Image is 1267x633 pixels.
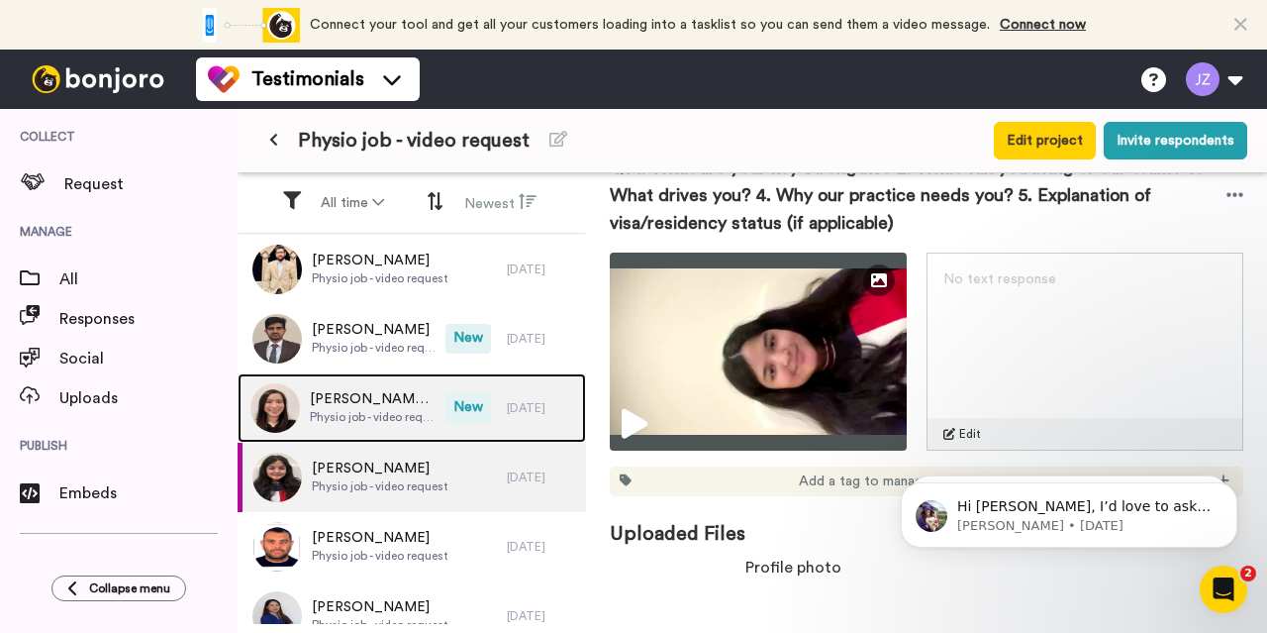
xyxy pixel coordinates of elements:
[1104,122,1247,159] button: Invite respondents
[24,65,172,93] img: bj-logo-header-white.svg
[310,18,990,32] span: Connect your tool and get all your customers loading into a tasklist so you can send them a video...
[445,393,491,423] span: New
[610,253,907,451] img: 3da95380-aa57-48cd-bbe9-7f3d29268cd6-thumbnail_full-1755335435.jpg
[312,340,436,356] span: Physio job - video request
[208,63,240,95] img: tm-color.svg
[994,122,1096,159] button: Edit project
[312,251,448,270] span: [PERSON_NAME]
[310,389,436,409] span: [PERSON_NAME] [PERSON_NAME]
[745,556,841,580] span: Profile photo
[59,307,238,331] span: Responses
[1000,18,1086,32] a: Connect now
[238,304,586,373] a: [PERSON_NAME]Physio job - video requestNew[DATE]
[799,472,1041,491] span: Add a tag to manage your publishables
[610,154,1226,237] span: Q1 1. What are your key strengths? 2. What can you bring to our team? 3. What drives you? 4. Why ...
[507,400,576,416] div: [DATE]
[312,528,448,548] span: [PERSON_NAME]
[64,172,238,196] span: Request
[507,331,576,347] div: [DATE]
[610,496,1243,548] span: Uploaded Files
[89,580,170,596] span: Collapse menu
[312,548,448,564] span: Physio job - video request
[250,383,300,433] img: 48e168f9-882f-4b32-a5c6-c0d518e8abed.jpeg
[310,409,436,425] span: Physio job - video request
[252,453,302,502] img: a8b70e12-7f2f-4868-a06e-a941612d123e.jpeg
[238,235,586,304] a: [PERSON_NAME]Physio job - video request[DATE]
[252,245,302,294] img: 31b629c8-8834-431e-8778-82e18643d61c.jpeg
[252,314,302,364] img: 23d5243d-1ce5-4901-b7c5-7c14fc709a77.jpeg
[59,386,238,410] span: Uploads
[312,320,436,340] span: [PERSON_NAME]
[312,459,448,478] span: [PERSON_NAME]
[871,441,1267,580] iframe: Intercom notifications message
[252,522,302,572] img: 839010dc-8a3e-4679-83be-acfbaacf5468.jpeg
[238,373,586,443] a: [PERSON_NAME] [PERSON_NAME]Physio job - video requestNew[DATE]
[507,539,576,555] div: [DATE]
[943,272,1056,286] span: No text response
[312,617,448,633] span: Physio job - video request
[312,270,448,286] span: Physio job - video request
[507,608,576,624] div: [DATE]
[191,8,300,43] div: animation
[251,65,364,93] span: Testimonials
[312,597,448,617] span: [PERSON_NAME]
[1200,566,1247,613] iframe: Intercom live chat
[59,481,238,505] span: Embeds
[445,324,491,354] span: New
[1240,566,1256,581] span: 2
[309,185,396,221] button: All time
[507,470,576,485] div: [DATE]
[238,443,586,512] a: [PERSON_NAME]Physio job - video request[DATE]
[312,478,448,494] span: Physio job - video request
[238,512,586,581] a: [PERSON_NAME]Physio job - video request[DATE]
[452,184,548,222] button: Newest
[298,127,530,155] span: Physio job - video request
[959,426,981,442] span: Edit
[59,267,238,291] span: All
[507,262,576,277] div: [DATE]
[59,347,238,370] span: Social
[51,576,186,601] button: Collapse menu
